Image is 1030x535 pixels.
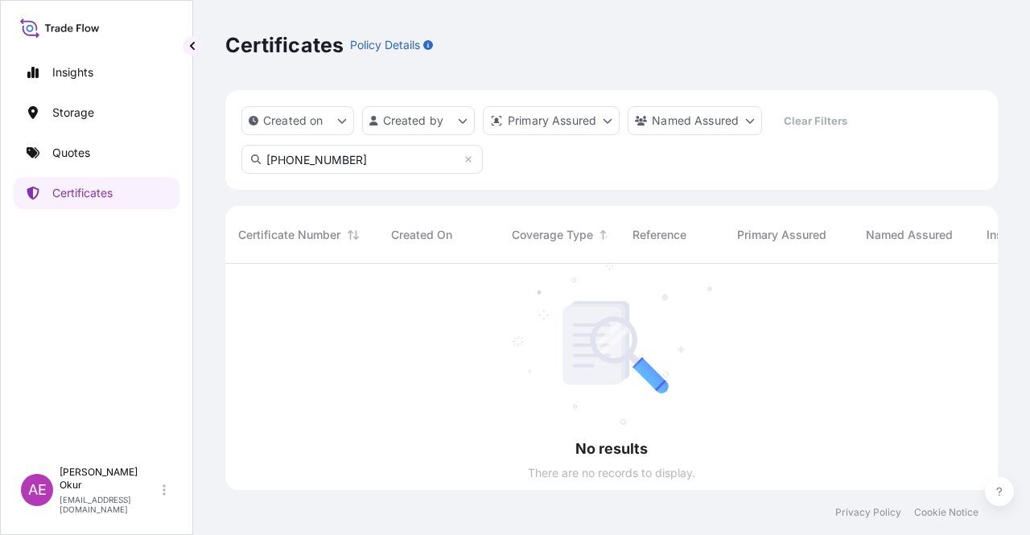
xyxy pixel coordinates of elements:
[770,108,860,134] button: Clear Filters
[28,482,47,498] span: AE
[737,227,826,243] span: Primary Assured
[60,466,159,492] p: [PERSON_NAME] Okur
[241,145,483,174] input: Search Certificate or Reference...
[52,185,113,201] p: Certificates
[52,105,94,121] p: Storage
[596,225,616,245] button: Sort
[14,137,179,169] a: Quotes
[383,113,444,129] p: Created by
[652,113,739,129] p: Named Assured
[238,227,340,243] span: Certificate Number
[14,97,179,129] a: Storage
[350,37,420,53] p: Policy Details
[241,106,354,135] button: createdOn Filter options
[14,56,179,88] a: Insights
[508,113,596,129] p: Primary Assured
[632,227,686,243] span: Reference
[362,106,475,135] button: createdBy Filter options
[866,227,953,243] span: Named Assured
[391,227,452,243] span: Created On
[225,32,344,58] p: Certificates
[263,113,323,129] p: Created on
[628,106,762,135] button: cargoOwner Filter options
[483,106,620,135] button: distributor Filter options
[52,64,93,80] p: Insights
[60,495,159,514] p: [EMAIL_ADDRESS][DOMAIN_NAME]
[14,177,179,209] a: Certificates
[784,113,847,129] p: Clear Filters
[52,145,90,161] p: Quotes
[914,506,978,519] a: Cookie Notice
[835,506,901,519] a: Privacy Policy
[512,227,593,243] span: Coverage Type
[344,225,363,245] button: Sort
